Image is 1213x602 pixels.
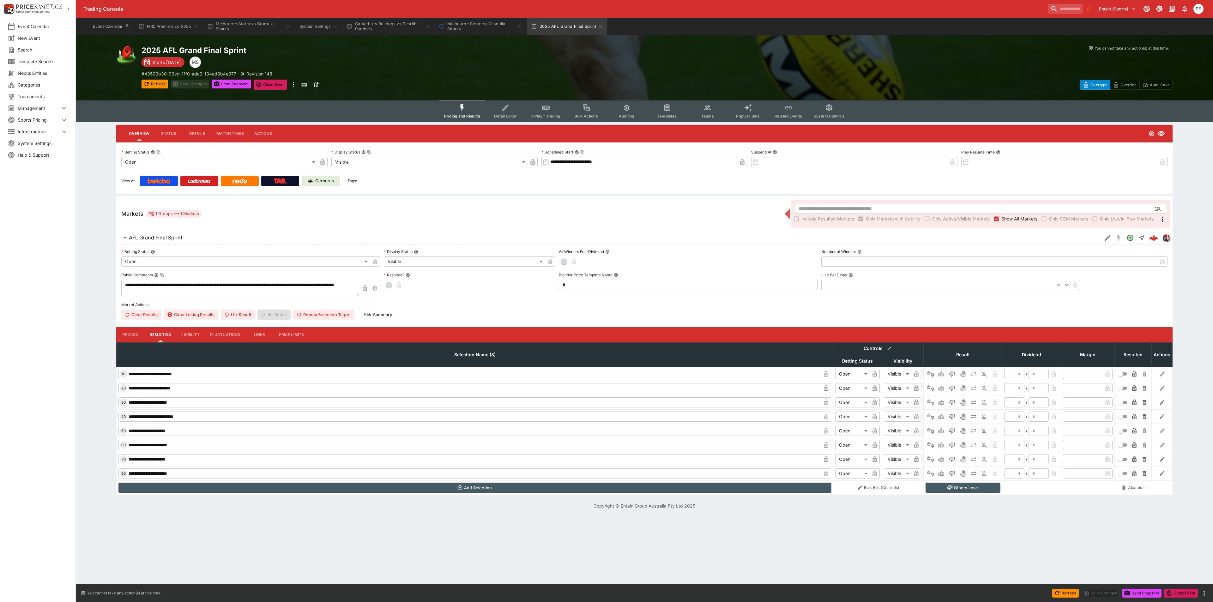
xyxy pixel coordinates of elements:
[151,150,155,154] button: Betting StatusCopy To Clipboard
[559,272,613,278] p: Blender Price Template Name
[1048,4,1083,14] input: search
[936,426,946,436] button: Win
[979,426,989,436] button: Eliminated In Play
[347,176,357,186] label: Tags:
[885,345,893,353] button: Bulk edit
[18,140,68,147] span: System Settings
[936,397,946,407] button: Win
[936,440,946,450] button: Win
[936,454,946,464] button: Win
[848,273,853,277] button: Live Bet Delay
[154,273,159,277] button: Public CommentsCopy To Clipboard
[116,45,136,66] img: australian_rules.png
[979,383,989,393] button: Eliminated In Play
[926,454,936,464] button: Not Set
[142,45,657,55] h2: Copy To Clipboard
[1002,342,1061,367] th: Dividend
[541,149,573,155] p: Scheduled Start
[1122,589,1162,598] button: Send Snapshot
[926,468,936,479] button: Not Set
[947,397,957,407] button: Lose
[527,18,607,35] button: 2025 AFL Grand Final Sprint
[969,468,979,479] button: Push
[1166,3,1178,15] button: Documentation
[1126,234,1134,242] svg: Open
[246,70,272,77] p: Revision 148
[116,232,1102,244] button: AFL Grand Final Sprint
[958,369,968,379] button: Void
[121,157,317,167] div: Open
[18,105,60,111] span: Management
[406,273,410,277] button: Resulted?
[1026,470,1027,477] div: /
[1026,371,1027,377] div: /
[290,80,297,90] button: more
[249,126,277,141] button: Actions
[190,57,201,68] div: Matthew Scott
[1080,80,1173,90] div: Start From
[296,18,341,35] button: System Settings
[947,454,957,464] button: Lose
[936,412,946,422] button: Win
[308,178,313,184] img: Cerberus
[866,215,920,222] span: Only Markets with Liability
[145,327,176,342] button: Resulting
[121,249,149,254] p: Betting Status
[924,342,1002,367] th: Result
[1100,215,1154,222] span: Only Live/In-Play Markets
[89,18,133,35] button: Event Calendar
[18,46,68,53] span: Search
[657,114,677,118] span: Templates
[1149,233,1158,242] img: logo-cerberus--red.svg
[1193,4,1204,14] div: Peter Fairgrieve
[614,273,618,277] button: Blender Price Template Name
[221,310,255,320] button: Un-Result
[979,369,989,379] button: Eliminated In Play
[164,310,218,320] button: Clear Losing Results
[979,440,989,450] button: Eliminated In Play
[1159,215,1166,223] svg: More
[1049,215,1088,222] span: Only SGM Markets
[120,372,127,376] span: 10
[121,176,137,186] label: View on :
[120,414,127,419] span: 40
[1163,234,1170,241] img: pricekinetics
[1110,80,1139,90] button: Override
[1162,234,1170,242] div: pricekinetics
[1090,81,1107,88] p: Overtype
[16,10,50,13] img: Sportsbook Management
[751,149,771,155] p: Suspend At
[979,397,989,407] button: Eliminated In Play
[961,149,995,155] p: Play Resume Time
[884,440,911,450] div: Visible
[18,128,60,135] span: Infrastructure
[580,150,585,154] button: Copy To Clipboard
[1120,81,1137,88] p: Override
[926,383,936,393] button: Not Set
[87,590,161,596] p: You cannot take any action(s) at this time.
[835,397,870,407] div: Open
[183,126,211,141] button: Details
[1061,342,1115,367] th: Margin
[118,483,831,493] button: Add Selection
[18,152,68,158] span: Help & Support
[1080,80,1110,90] button: Overtype
[936,369,946,379] button: Win
[835,412,870,422] div: Open
[801,215,854,222] span: Include Resulted Markets
[559,249,604,254] p: All Winners Full-Dividend
[16,4,63,9] img: PriceKinetics
[142,80,168,88] button: Refresh
[245,327,274,342] button: Links
[926,369,936,379] button: Not Set
[414,250,418,254] button: Display Status
[156,150,161,154] button: Copy To Clipboard
[1152,203,1163,214] button: Open
[969,426,979,436] button: Push
[331,149,360,155] p: Display Status
[1149,233,1158,242] div: 49e87e6b-b3b5-4bd6-84a4-95626576295c
[18,23,68,30] span: Event Calendar
[1113,232,1125,244] button: SGM Disabled
[775,114,802,118] span: Related Events
[958,468,968,479] button: Void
